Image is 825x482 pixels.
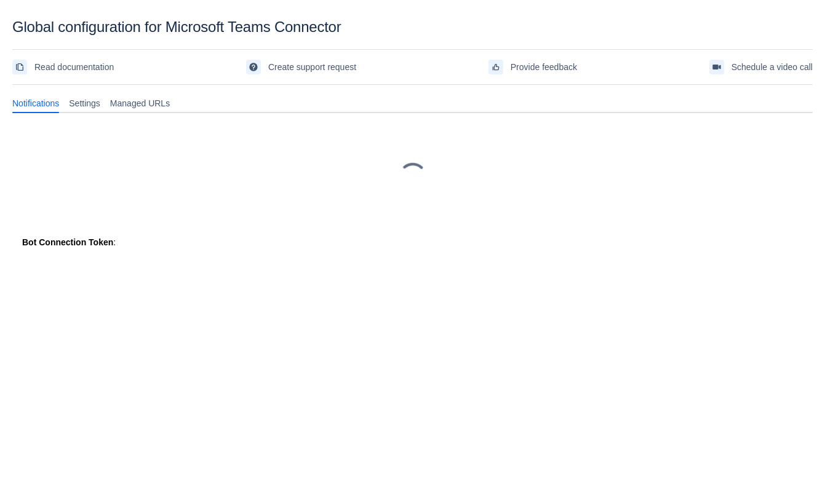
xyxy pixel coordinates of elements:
a: Provide feedback [488,57,577,77]
span: Settings [69,97,100,109]
span: documentation [15,62,25,72]
strong: Bot Connection Token [22,237,113,247]
span: videoCall [712,62,722,72]
span: support [249,62,258,72]
span: Provide feedback [511,57,577,77]
span: feedback [491,62,501,72]
a: Schedule a video call [709,57,813,77]
div: Global configuration for Microsoft Teams Connector [12,18,813,36]
span: Managed URLs [110,97,170,109]
a: Read documentation [12,57,114,77]
span: Notifications [12,97,59,109]
div: : [22,236,803,248]
a: Create support request [246,57,356,77]
span: Read documentation [34,57,114,77]
span: Schedule a video call [731,57,813,77]
span: Create support request [268,57,356,77]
